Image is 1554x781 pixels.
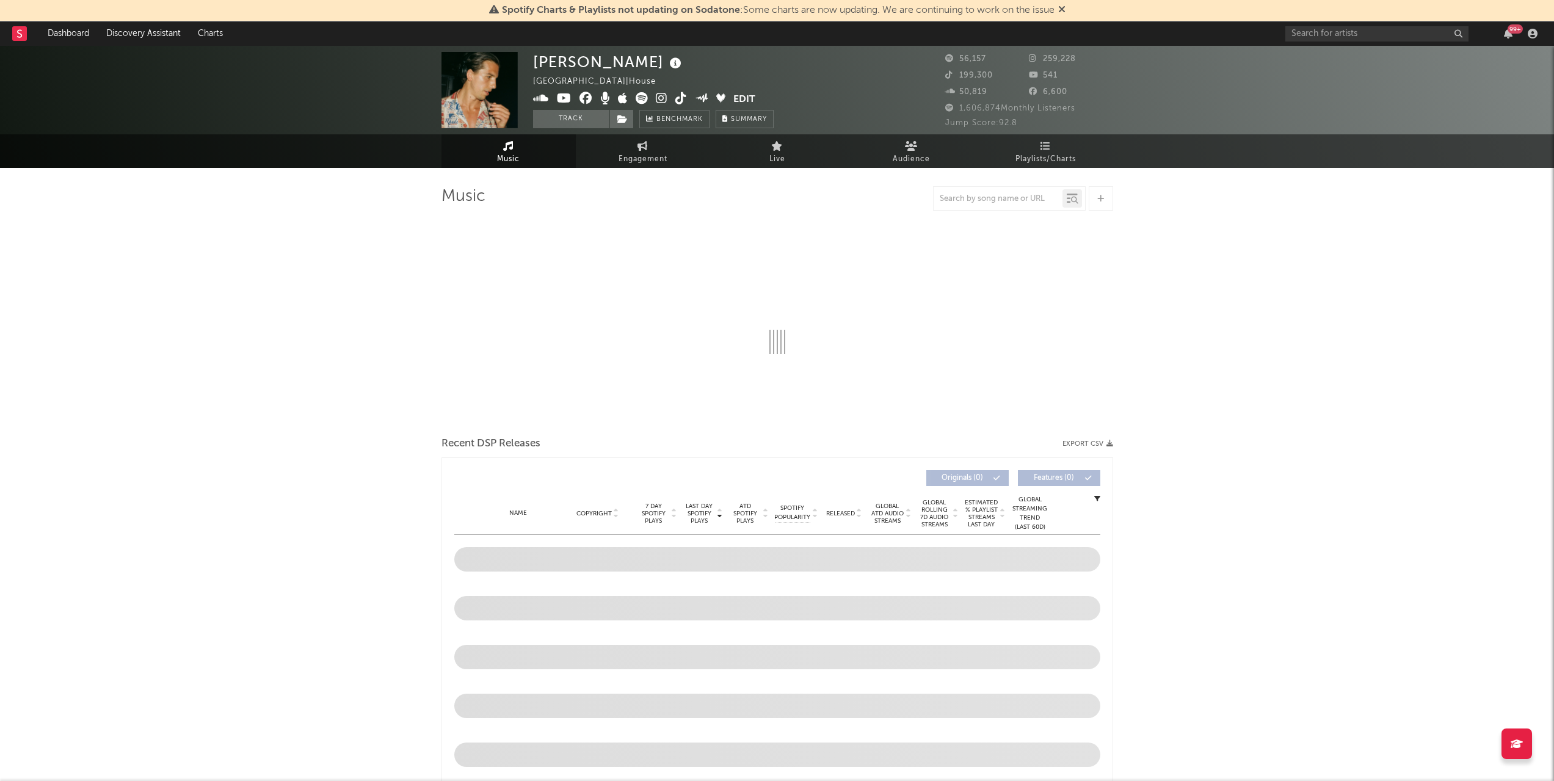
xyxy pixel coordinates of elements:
[98,21,189,46] a: Discovery Assistant
[1029,88,1067,96] span: 6,600
[1018,470,1100,486] button: Features(0)
[1058,5,1066,15] span: Dismiss
[502,5,740,15] span: Spotify Charts & Playlists not updating on Sodatone
[1062,440,1113,448] button: Export CSV
[934,474,990,482] span: Originals ( 0 )
[533,110,609,128] button: Track
[934,194,1062,204] input: Search by song name or URL
[729,503,761,525] span: ATD Spotify Plays
[576,134,710,168] a: Engagement
[945,55,986,63] span: 56,157
[945,104,1075,112] span: 1,606,874 Monthly Listeners
[1504,29,1512,38] button: 99+
[637,503,670,525] span: 7 Day Spotify Plays
[826,510,855,517] span: Released
[1508,24,1523,34] div: 99 +
[656,112,703,127] span: Benchmark
[945,119,1017,127] span: Jump Score: 92.8
[871,503,904,525] span: Global ATD Audio Streams
[683,503,716,525] span: Last Day Spotify Plays
[979,134,1113,168] a: Playlists/Charts
[893,152,930,167] span: Audience
[926,470,1009,486] button: Originals(0)
[774,504,810,522] span: Spotify Popularity
[1285,26,1469,42] input: Search for artists
[945,88,987,96] span: 50,819
[441,437,540,451] span: Recent DSP Releases
[441,134,576,168] a: Music
[716,110,774,128] button: Summary
[1015,152,1076,167] span: Playlists/Charts
[497,152,520,167] span: Music
[844,134,979,168] a: Audience
[1029,55,1076,63] span: 259,228
[576,510,612,517] span: Copyright
[1012,495,1048,532] div: Global Streaming Trend (Last 60D)
[533,52,684,72] div: [PERSON_NAME]
[39,21,98,46] a: Dashboard
[733,92,755,107] button: Edit
[533,74,670,89] div: [GEOGRAPHIC_DATA] | House
[502,5,1055,15] span: : Some charts are now updating. We are continuing to work on the issue
[479,509,559,518] div: Name
[189,21,231,46] a: Charts
[945,71,993,79] span: 199,300
[639,110,710,128] a: Benchmark
[769,152,785,167] span: Live
[731,116,767,123] span: Summary
[619,152,667,167] span: Engagement
[918,499,951,528] span: Global Rolling 7D Audio Streams
[710,134,844,168] a: Live
[1026,474,1082,482] span: Features ( 0 )
[965,499,998,528] span: Estimated % Playlist Streams Last Day
[1029,71,1058,79] span: 541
